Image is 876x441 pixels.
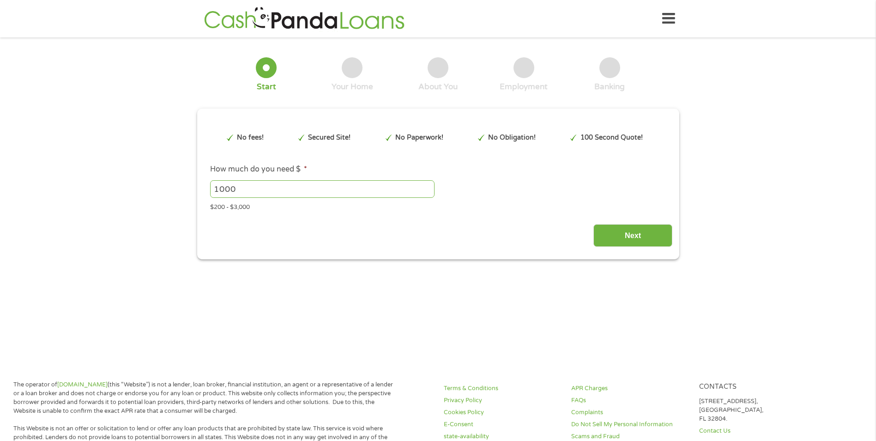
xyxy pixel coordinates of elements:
a: FAQs [571,396,688,405]
a: E-Consent [444,420,560,429]
img: GetLoanNow Logo [201,6,407,32]
p: The operator of (this “Website”) is not a lender, loan broker, financial institution, an agent or... [13,380,397,416]
p: Secured Site! [308,133,350,143]
a: APR Charges [571,384,688,393]
p: 100 Second Quote! [580,133,643,143]
div: Your Home [332,82,373,92]
div: Banking [594,82,625,92]
a: Complaints [571,408,688,417]
a: [DOMAIN_NAME] [57,381,108,388]
div: Start [257,82,276,92]
div: Employment [500,82,548,92]
a: Terms & Conditions [444,384,560,393]
input: Next [593,224,672,247]
h4: Contacts [699,383,816,392]
a: Do Not Sell My Personal Information [571,420,688,429]
label: How much do you need $ [210,165,307,174]
a: Privacy Policy [444,396,560,405]
a: Contact Us [699,427,816,435]
p: [STREET_ADDRESS], [GEOGRAPHIC_DATA], FL 32804. [699,397,816,423]
div: $200 - $3,000 [210,200,665,212]
p: No Paperwork! [395,133,443,143]
p: No fees! [237,133,264,143]
div: About You [418,82,458,92]
a: Cookies Policy [444,408,560,417]
p: No Obligation! [488,133,536,143]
